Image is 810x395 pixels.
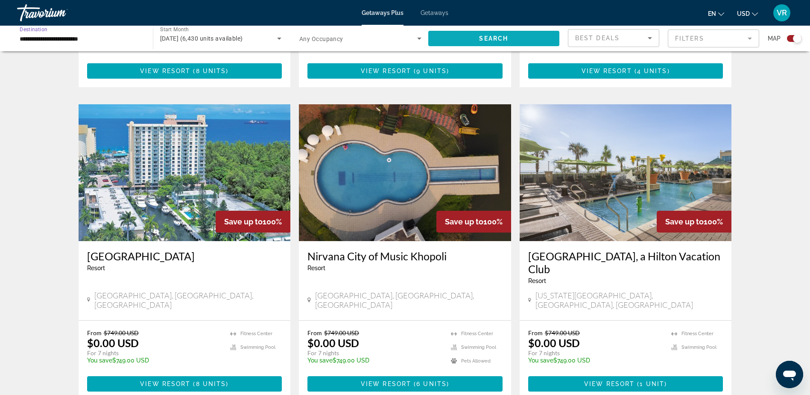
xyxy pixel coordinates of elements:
[416,68,447,74] span: 9 units
[315,291,503,310] span: [GEOGRAPHIC_DATA], [GEOGRAPHIC_DATA], [GEOGRAPHIC_DATA]
[411,380,449,387] span: ( )
[79,104,291,241] img: 2121E01L.jpg
[87,376,282,392] button: View Resort(8 units)
[528,277,546,284] span: Resort
[461,331,493,336] span: Fitness Center
[20,26,47,32] span: Destination
[160,27,189,32] span: Start Month
[17,2,102,24] a: Travorium
[416,380,447,387] span: 6 units
[681,345,716,350] span: Swimming Pool
[768,32,781,44] span: Map
[528,349,663,357] p: For 7 nights
[528,357,663,364] p: $749.00 USD
[584,380,635,387] span: View Resort
[665,217,704,226] span: Save up to
[87,265,105,271] span: Resort
[307,376,503,392] button: View Resort(6 units)
[479,35,508,42] span: Search
[361,68,411,74] span: View Resort
[545,329,580,336] span: $749.00 USD
[190,68,228,74] span: ( )
[461,345,496,350] span: Swimming Pool
[240,331,272,336] span: Fitness Center
[87,357,112,364] span: You save
[411,68,449,74] span: ( )
[737,10,750,17] span: USD
[307,329,322,336] span: From
[776,361,803,388] iframe: Button to launch messaging window
[528,329,543,336] span: From
[240,345,275,350] span: Swimming Pool
[196,68,226,74] span: 8 units
[428,31,560,46] button: Search
[140,380,190,387] span: View Resort
[87,329,102,336] span: From
[445,217,483,226] span: Save up to
[196,380,226,387] span: 8 units
[87,336,139,349] p: $0.00 USD
[421,9,448,16] a: Getaways
[582,68,632,74] span: View Resort
[307,357,442,364] p: $749.00 USD
[528,250,723,275] a: [GEOGRAPHIC_DATA], a Hilton Vacation Club
[771,4,793,22] button: User Menu
[216,211,290,233] div: 100%
[436,211,511,233] div: 100%
[87,357,222,364] p: $749.00 USD
[362,9,404,16] a: Getaways Plus
[668,29,759,48] button: Filter
[190,380,228,387] span: ( )
[528,357,553,364] span: You save
[361,380,411,387] span: View Resort
[520,104,732,241] img: DP22O01X.jpg
[307,250,503,262] a: Nirvana City of Music Khopoli
[307,349,442,357] p: For 7 nights
[324,329,359,336] span: $749.00 USD
[528,336,580,349] p: $0.00 USD
[737,7,758,20] button: Change currency
[708,7,724,20] button: Change language
[535,291,723,310] span: [US_STATE][GEOGRAPHIC_DATA], [GEOGRAPHIC_DATA], [GEOGRAPHIC_DATA]
[87,349,222,357] p: For 7 nights
[299,104,511,241] img: F206O01X.jpg
[299,35,343,42] span: Any Occupancy
[461,358,491,364] span: Pets Allowed
[224,217,263,226] span: Save up to
[104,329,139,336] span: $749.00 USD
[94,291,282,310] span: [GEOGRAPHIC_DATA], [GEOGRAPHIC_DATA], [GEOGRAPHIC_DATA]
[575,35,620,41] span: Best Deals
[87,250,282,262] a: [GEOGRAPHIC_DATA]
[681,331,714,336] span: Fitness Center
[528,376,723,392] button: View Resort(1 unit)
[637,68,667,74] span: 4 units
[160,35,243,42] span: [DATE] (6,430 units available)
[657,211,731,233] div: 100%
[640,380,664,387] span: 1 unit
[307,63,503,79] button: View Resort(9 units)
[528,63,723,79] button: View Resort(4 units)
[140,68,190,74] span: View Resort
[635,380,667,387] span: ( )
[708,10,716,17] span: en
[307,336,359,349] p: $0.00 USD
[632,68,670,74] span: ( )
[87,63,282,79] button: View Resort(8 units)
[777,9,787,17] span: VR
[575,33,652,43] mat-select: Sort by
[307,265,325,271] span: Resort
[307,357,333,364] span: You save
